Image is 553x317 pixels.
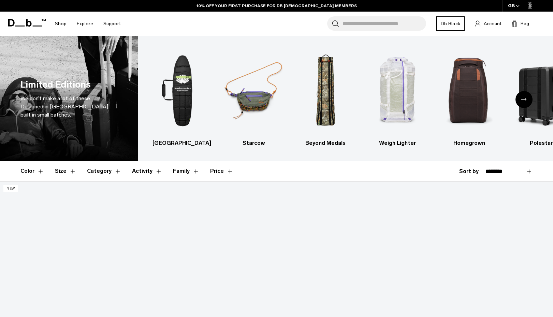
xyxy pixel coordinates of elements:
[367,139,427,147] h3: Weigh Lighter
[439,139,499,147] h3: Homegrown
[367,46,427,147] li: 4 / 6
[152,46,212,136] img: Db
[210,161,233,181] button: Toggle Price
[20,78,91,92] h1: Limited Editions
[152,46,212,147] li: 1 / 6
[77,12,93,36] a: Explore
[475,19,501,28] a: Account
[439,46,499,147] li: 5 / 6
[521,20,529,27] span: Bag
[103,12,121,36] a: Support
[224,46,284,147] li: 2 / 6
[367,46,427,136] img: Db
[295,46,355,147] a: Db Beyond Medals
[224,139,284,147] h3: Starcow
[367,46,427,147] a: Db Weigh Lighter
[439,46,499,147] a: Db Homegrown
[295,139,355,147] h3: Beyond Medals
[436,16,465,31] a: Db Black
[87,161,121,181] button: Toggle Filter
[50,12,126,36] nav: Main Navigation
[512,19,529,28] button: Bag
[20,161,44,181] button: Toggle Filter
[152,46,212,147] a: Db [GEOGRAPHIC_DATA]
[224,46,284,136] img: Db
[224,46,284,147] a: Db Starcow
[152,139,212,147] h3: [GEOGRAPHIC_DATA]
[3,185,18,192] p: New
[295,46,355,147] li: 3 / 6
[20,94,118,119] p: We don’t make a lot of these. Designed in [GEOGRAPHIC_DATA], built in small batches.
[173,161,199,181] button: Toggle Filter
[295,46,355,136] img: Db
[55,161,76,181] button: Toggle Filter
[515,91,533,108] div: Next slide
[439,46,499,136] img: Db
[132,161,162,181] button: Toggle Filter
[484,20,501,27] span: Account
[197,3,357,9] a: 10% OFF YOUR FIRST PURCHASE FOR DB [DEMOGRAPHIC_DATA] MEMBERS
[55,12,67,36] a: Shop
